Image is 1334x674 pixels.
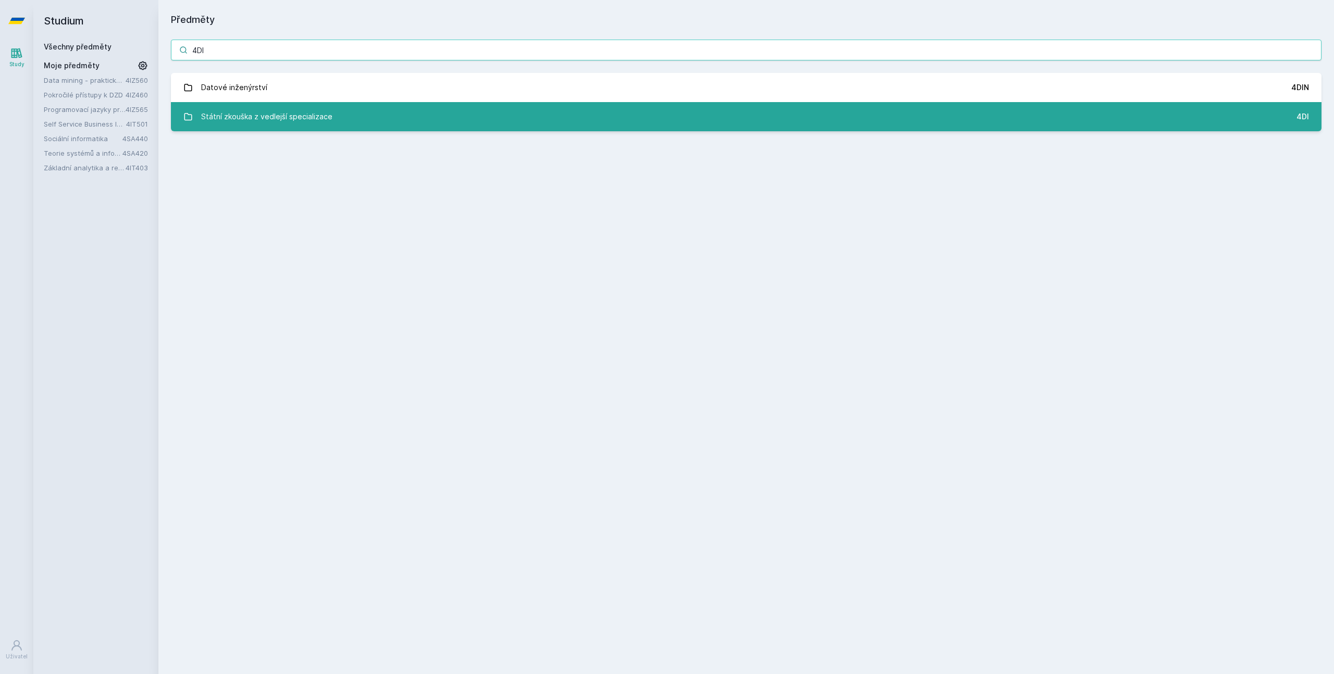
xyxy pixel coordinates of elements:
a: Datové inženýrství 4DIN [171,73,1321,102]
a: Uživatel [2,634,31,666]
div: 4DIN [1291,82,1309,93]
div: Datové inženýrství [201,77,267,98]
a: 4IZ460 [126,91,148,99]
a: Všechny předměty [44,42,112,51]
div: 4DI [1296,111,1309,122]
a: 4IZ565 [126,105,148,114]
a: Státní zkouška z vedlejší specializace 4DI [171,102,1321,131]
div: Study [9,60,24,68]
div: Uživatel [6,653,28,660]
a: Teorie systémů a informační etika [44,148,122,158]
a: 4IZ560 [126,76,148,84]
a: 4IT501 [126,120,148,128]
span: Moje předměty [44,60,100,71]
input: Název nebo ident předmětu… [171,40,1321,60]
div: Státní zkouška z vedlejší specializace [201,106,332,127]
a: Sociální informatika [44,133,122,144]
a: Programovací jazyky pro data science - Python a R (v angličtině) [44,104,126,115]
a: 4IT403 [126,164,148,172]
a: 4SA420 [122,149,148,157]
a: Základní analytika a reporting [44,163,126,173]
a: Data mining - praktické aplikace [44,75,126,85]
a: Self Service Business Intelligence [44,119,126,129]
a: Study [2,42,31,73]
h1: Předměty [171,13,1321,27]
a: Pokročilé přístupy k DZD [44,90,126,100]
a: 4SA440 [122,134,148,143]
